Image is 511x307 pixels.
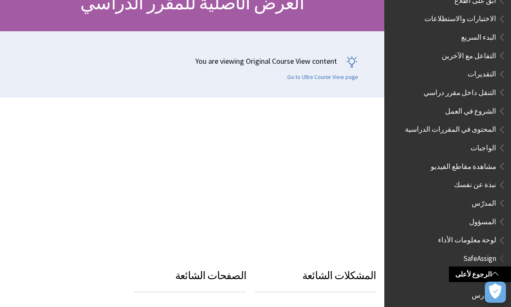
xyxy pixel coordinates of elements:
[472,196,496,207] span: المدرّس
[454,178,496,189] span: نبذة عن نفسك
[286,73,358,81] a: Go to Ultra Course View page.
[485,282,506,303] button: فتح التفضيلات
[133,114,376,251] iframe: Blackboard Learn Help Center
[431,159,496,171] span: مشاهدة مقاطع الفيديو
[133,268,246,293] h3: الصفحات الشائعة
[445,104,496,115] span: الشروع في العمل
[424,12,496,23] span: الاختبارات والاستطلاعات
[255,268,376,293] h3: المشكلات الشائعة
[8,56,358,66] p: You are viewing Original Course View content
[463,251,496,263] span: SafeAssign
[468,67,496,79] span: التقديرات
[461,30,496,41] span: البدء السريع
[472,288,496,300] span: المدرس
[469,215,496,226] span: المسؤول
[442,49,496,60] span: التفاعل مع الآخرين
[470,141,496,152] span: الواجبات
[424,85,496,97] span: التنقل داخل مقرر دراسي
[449,266,511,282] a: الرجوع لأعلى
[438,233,496,245] span: لوحة معلومات الأداء
[405,122,496,134] span: المحتوى في المقررات الدراسية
